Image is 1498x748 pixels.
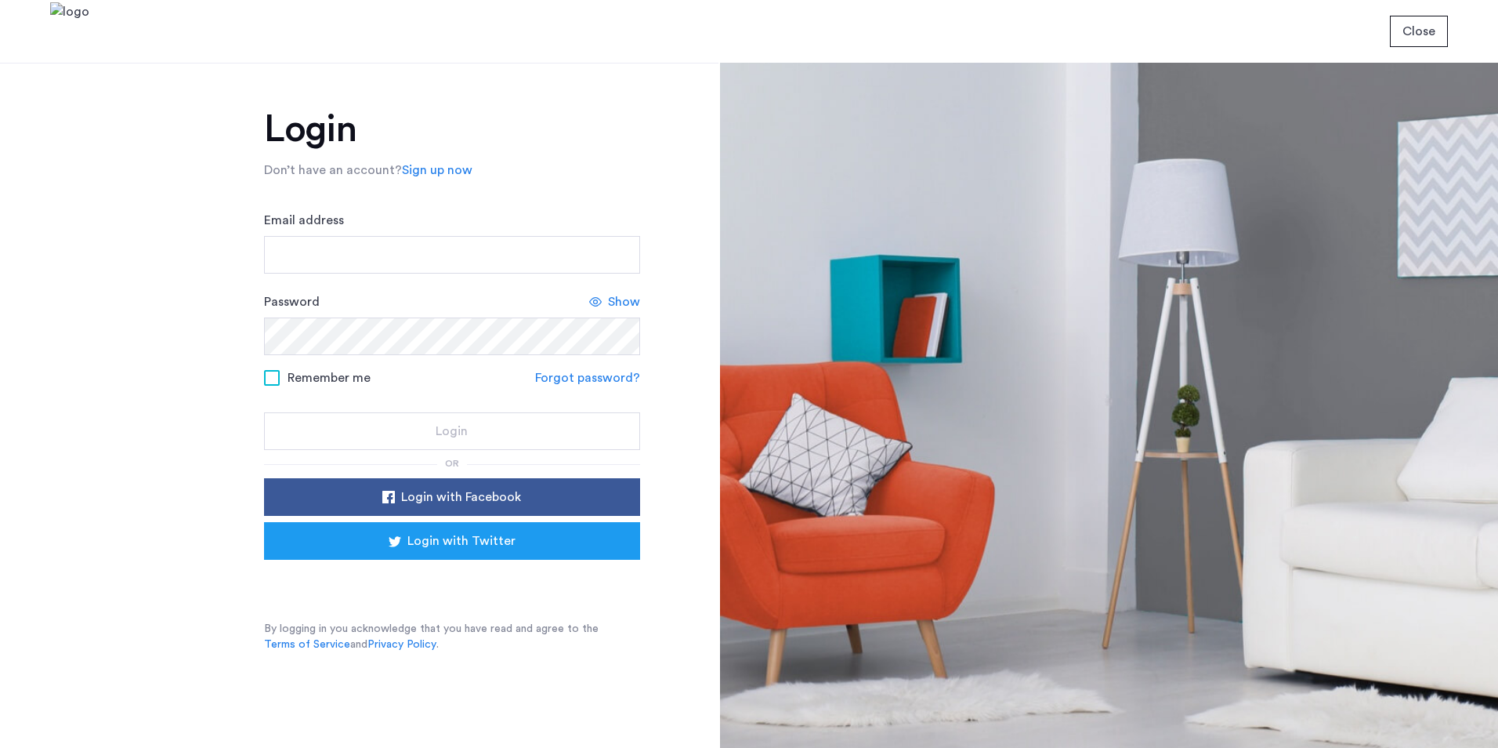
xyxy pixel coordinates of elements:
[264,211,344,230] label: Email address
[288,369,371,387] span: Remember me
[367,637,436,652] a: Privacy Policy
[50,2,89,61] img: logo
[1402,22,1435,41] span: Close
[264,522,640,560] button: button
[264,164,402,176] span: Don’t have an account?
[445,459,459,468] span: or
[264,111,640,148] h1: Login
[608,292,640,311] span: Show
[402,161,472,180] a: Sign up now
[436,422,468,441] span: Login
[535,369,640,387] a: Forgot password?
[1390,16,1448,47] button: button
[264,412,640,450] button: button
[264,292,320,311] label: Password
[407,532,516,550] span: Login with Twitter
[401,488,521,507] span: Login with Facebook
[264,478,640,516] button: button
[264,637,350,652] a: Terms of Service
[264,621,640,652] p: By logging in you acknowledge that you have read and agree to the and .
